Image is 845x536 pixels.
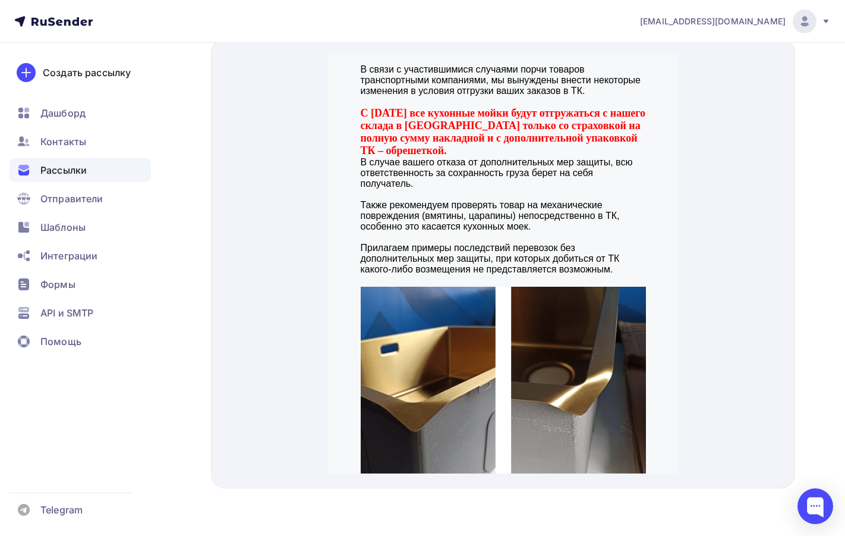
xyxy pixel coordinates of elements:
[10,215,151,239] a: Шаблоны
[40,192,103,206] span: Отправители
[10,272,151,296] a: Формы
[40,163,87,177] span: Рассылки
[640,15,786,27] span: [EMAIL_ADDRESS][DOMAIN_NAME]
[33,147,318,179] p: Также рекомендуем проверять товар на механические повреждения (вмятины, царапины) непосредственно...
[10,101,151,125] a: Дашборд
[43,65,131,80] div: Создать рассылку
[40,277,75,291] span: Формы
[40,334,81,349] span: Помощь
[33,190,318,222] p: Прилагаем примеры последствий перевозок без дополнительных мер защиты, при которых добиться от ТК...
[40,220,86,234] span: Шаблоны
[33,104,318,136] p: В случае вашего отказа от дополнительных мер защиты, всю ответственность за сохранность груза бер...
[40,503,83,517] span: Telegram
[640,10,831,33] a: [EMAIL_ADDRESS][DOMAIN_NAME]
[10,130,151,153] a: Контакты
[40,249,97,263] span: Интеграции
[10,158,151,182] a: Рассылки
[40,106,86,120] span: Дашборд
[10,187,151,211] a: Отправители
[40,134,86,149] span: Контакты
[33,54,318,104] font: С [DATE] все кухонные мойки будут отгружаться с нашего склада в [GEOGRAPHIC_DATA] только со страх...
[33,11,318,43] p: В связи с участившимися случаями порчи товаров транспортными компаниями, мы вынуждены внести неко...
[40,306,93,320] span: API и SMTP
